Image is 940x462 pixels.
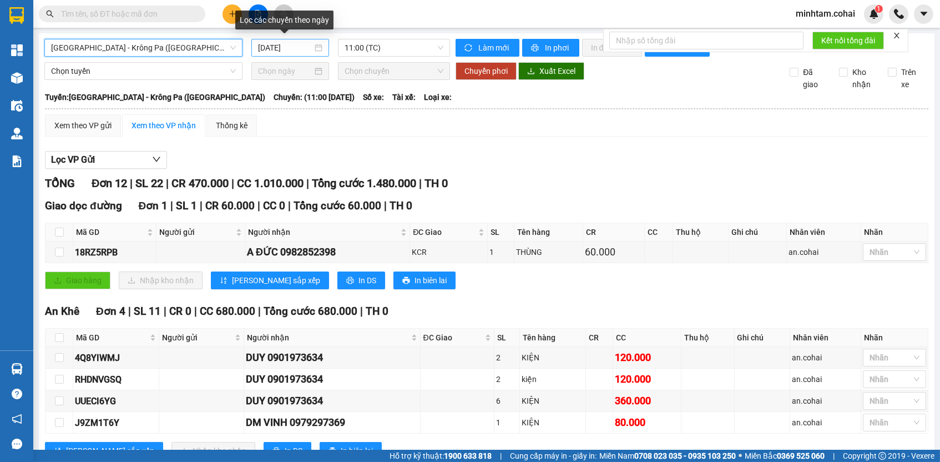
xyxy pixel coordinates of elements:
[864,332,925,344] div: Nhãn
[833,450,835,462] span: |
[11,72,23,84] img: warehouse-icon
[75,373,157,386] div: RHDNVGSQ
[419,177,422,190] span: |
[329,447,336,456] span: printer
[634,451,736,460] strong: 0708 023 035 - 0935 103 250
[211,272,329,289] button: sort-ascending[PERSON_NAME] sắp xếp
[130,177,133,190] span: |
[128,305,131,318] span: |
[875,5,883,13] sup: 1
[264,305,357,318] span: Tổng cước 680.000
[75,416,157,430] div: J9ZM1T6Y
[609,32,803,49] input: Nhập số tổng đài
[821,34,875,47] span: Kết nối tổng đài
[247,244,408,260] div: A ĐỨC 0982852398
[169,305,191,318] span: CR 0
[893,32,901,39] span: close
[914,4,933,24] button: caret-down
[812,32,884,49] button: Kết nối tổng đài
[285,445,302,457] span: In DS
[235,11,333,29] div: Lọc các chuyến theo ngày
[522,351,584,364] div: KIỆN
[294,199,381,212] span: Tổng cước 60.000
[496,373,518,385] div: 2
[456,39,519,57] button: syncLàm mới
[787,7,864,21] span: minhtam.cohai
[496,395,518,407] div: 6
[200,199,203,212] span: |
[522,395,584,407] div: KIỆN
[75,351,157,365] div: 4Q8YIWMJ
[848,66,880,91] span: Kho nhận
[500,450,502,462] span: |
[237,177,304,190] span: CC 1.010.000
[360,305,363,318] span: |
[54,119,112,132] div: Xem theo VP gửi
[341,445,373,457] span: In biên lai
[346,277,354,285] span: printer
[864,226,925,238] div: Nhãn
[51,63,236,79] span: Chọn tuyến
[61,8,192,20] input: Tìm tên, số ĐT hoặc mã đơn
[246,415,418,430] div: DM VINH 0979297369
[76,332,148,344] span: Mã GD
[45,93,265,102] b: Tuyến: [GEOGRAPHIC_DATA] - Krông Pa ([GEOGRAPHIC_DATA])
[787,223,861,242] th: Nhân viên
[263,199,285,212] span: CC 0
[464,44,474,53] span: sync
[159,226,234,238] span: Người gửi
[358,274,376,287] span: In DS
[258,42,312,54] input: 12/09/2025
[522,39,579,57] button: printerIn phơi
[792,373,859,385] div: an.cohai
[247,332,408,344] span: Người nhận
[11,363,23,375] img: warehouse-icon
[729,223,787,242] th: Ghi chú
[413,226,476,238] span: ĐC Giao
[11,128,23,139] img: warehouse-icon
[134,305,161,318] span: SL 11
[200,305,255,318] span: CC 680.000
[249,4,268,24] button: file-add
[919,9,929,19] span: caret-down
[216,119,247,132] div: Thống kê
[520,329,586,347] th: Tên hàng
[12,389,22,399] span: question-circle
[306,177,309,190] span: |
[424,177,448,190] span: TH 0
[615,371,679,387] div: 120.000
[246,371,418,387] div: DUY 0901973634
[337,272,385,289] button: printerIn DS
[444,451,492,460] strong: 1900 633 818
[877,5,881,13] span: 1
[423,332,483,344] span: ĐC Giao
[11,100,23,112] img: warehouse-icon
[516,246,582,258] div: THÙNG
[274,4,294,24] button: aim
[152,155,161,164] span: down
[139,199,168,212] span: Đơn 1
[75,245,154,259] div: 18RZ5RPB
[615,393,679,409] div: 360.000
[792,395,859,407] div: an.cohai
[45,272,110,289] button: uploadGiao hàng
[194,305,197,318] span: |
[345,39,443,56] span: 11:00 (TC)
[274,91,355,103] span: Chuyến: (11:00 [DATE])
[415,274,447,287] span: In biên lai
[531,44,540,53] span: printer
[264,442,311,460] button: printerIn DS
[51,39,236,56] span: Sài Gòn - Krông Pa (Uar)
[424,91,452,103] span: Loại xe:
[402,277,410,285] span: printer
[258,65,312,77] input: Chọn ngày
[539,65,575,77] span: Xuất Excel
[75,394,157,408] div: UUECI6YG
[792,351,859,364] div: an.cohai
[166,177,169,190] span: |
[248,226,398,238] span: Người nhận
[46,10,54,18] span: search
[119,272,203,289] button: downloadNhập kho nhận
[527,67,535,76] span: download
[45,442,163,460] button: sort-ascending[PERSON_NAME] sắp xếp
